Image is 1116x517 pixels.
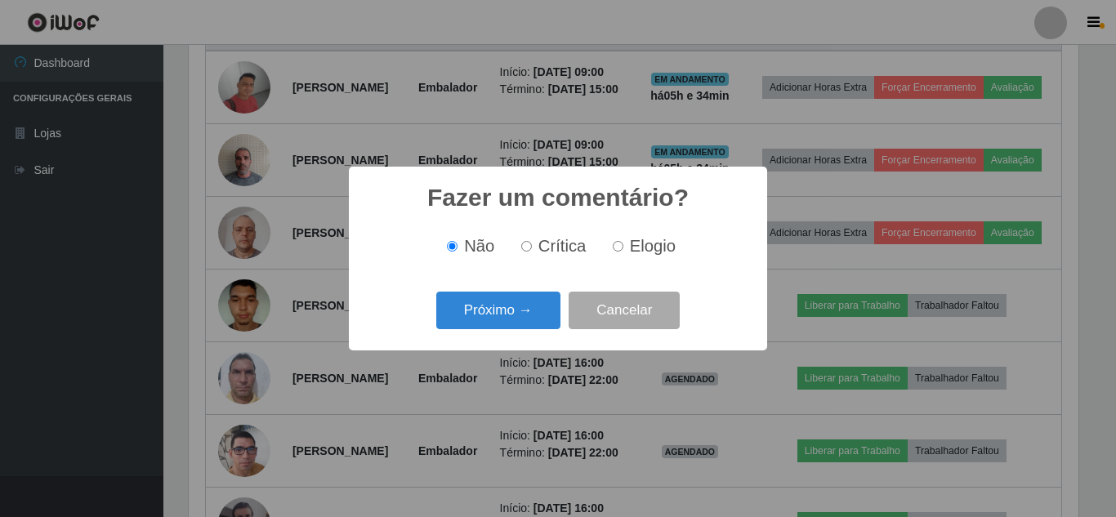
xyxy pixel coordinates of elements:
[521,241,532,252] input: Crítica
[630,237,676,255] span: Elogio
[436,292,560,330] button: Próximo →
[464,237,494,255] span: Não
[538,237,587,255] span: Crítica
[613,241,623,252] input: Elogio
[447,241,458,252] input: Não
[569,292,680,330] button: Cancelar
[427,183,689,212] h2: Fazer um comentário?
